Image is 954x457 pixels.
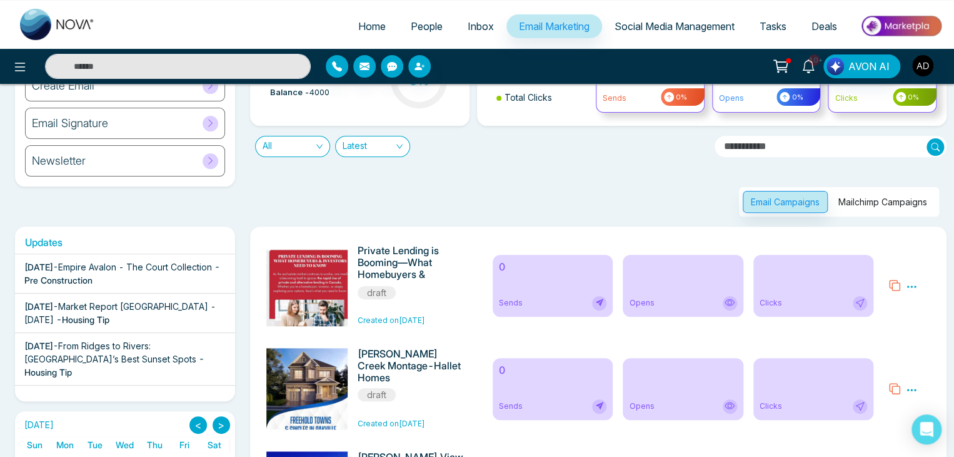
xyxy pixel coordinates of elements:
[499,297,523,309] span: Sends
[499,364,607,376] h6: 0
[760,297,782,309] span: Clicks
[760,20,786,33] span: Tasks
[603,93,698,104] p: Sends
[113,437,136,453] a: Wednesday
[826,58,844,75] img: Lead Flow
[823,54,900,78] button: AVON AI
[398,14,455,38] a: People
[856,12,946,40] img: Market-place.gif
[808,54,820,66] span: 10+
[270,86,309,99] span: Balance -
[418,73,429,88] span: %
[629,297,654,309] span: Opens
[32,79,94,93] h6: Create Email
[911,414,941,444] div: Open Intercom Messenger
[358,388,396,401] span: draft
[358,245,463,282] h6: Private Lending is Booming—What Homebuyers & Investors Need to Know
[499,261,607,273] h6: 0
[56,314,109,325] span: - Housing Tip
[602,14,747,38] a: Social Media Management
[793,54,823,76] a: 10+
[760,401,782,412] span: Clicks
[811,20,837,33] span: Deals
[24,301,53,312] span: [DATE]
[24,260,226,287] div: -
[629,401,654,412] span: Opens
[499,401,523,412] span: Sends
[358,20,386,33] span: Home
[799,14,850,38] a: Deals
[85,437,105,453] a: Tuesday
[848,59,890,74] span: AVON AI
[358,348,463,384] h6: [PERSON_NAME] Creek Montage-Hallet Homes
[24,437,45,453] a: Sunday
[24,339,226,379] div: -
[24,262,53,272] span: [DATE]
[719,93,814,104] p: Opens
[24,301,216,325] span: Market Report [GEOGRAPHIC_DATA] - [DATE]
[358,316,425,325] span: Created on [DATE]
[213,416,230,434] button: >
[24,341,196,364] span: From Ridges to Rivers: [GEOGRAPHIC_DATA]’s Best Sunset Spots
[263,136,323,157] span: All
[58,262,212,272] span: Empire Avalon - The Court Collection
[790,92,803,103] span: 0%
[358,419,425,428] span: Created on [DATE]
[177,437,192,453] a: Friday
[32,116,108,130] h6: Email Signature
[205,437,224,453] a: Saturday
[506,14,602,38] a: Email Marketing
[346,14,398,38] a: Home
[747,14,799,38] a: Tasks
[835,93,930,104] p: Clicks
[20,420,54,431] h2: [DATE]
[912,55,933,76] img: User Avatar
[409,72,429,88] h3: 0
[343,136,403,157] span: Latest
[144,437,165,453] a: Thursday
[54,437,76,453] a: Monday
[24,300,226,326] div: -
[906,92,919,103] span: 0%
[32,154,86,168] h6: Newsletter
[411,20,443,33] span: People
[15,237,235,249] h6: Updates
[615,20,735,33] span: Social Media Management
[189,416,207,434] button: <
[309,86,329,99] span: 4000
[743,191,828,213] button: Email Campaigns
[24,341,53,351] span: [DATE]
[455,14,506,38] a: Inbox
[468,20,494,33] span: Inbox
[674,92,687,103] span: 0%
[20,9,95,40] img: Nova CRM Logo
[519,20,590,33] span: Email Marketing
[358,286,396,299] span: draft
[830,191,935,213] button: Mailchimp Campaigns
[496,86,588,109] li: Total Clicks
